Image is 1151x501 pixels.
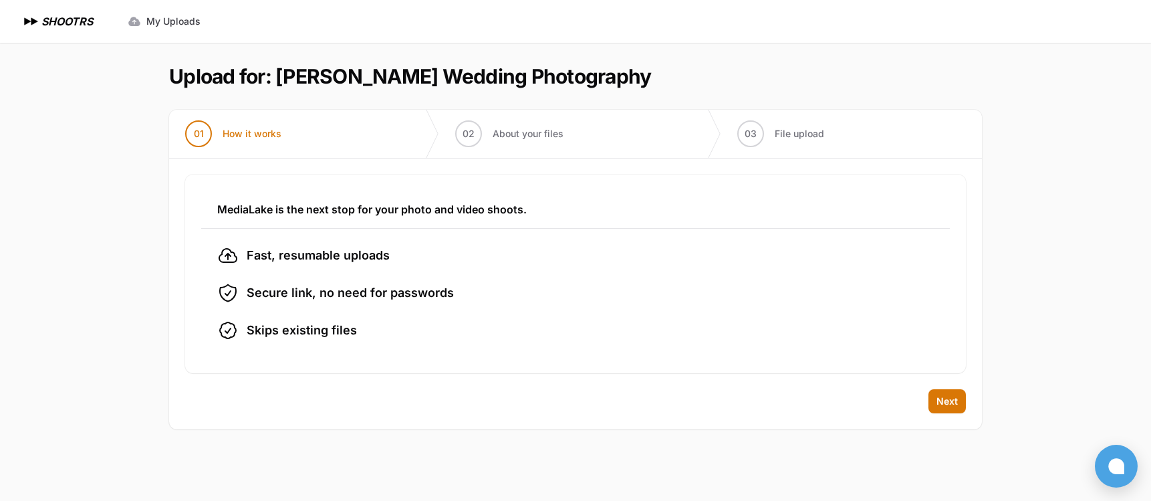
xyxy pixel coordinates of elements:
h1: Upload for: [PERSON_NAME] Wedding Photography [169,64,651,88]
h3: MediaLake is the next stop for your photo and video shoots. [217,201,934,217]
button: 03 File upload [721,110,840,158]
button: Open chat window [1095,445,1138,488]
span: How it works [223,127,281,140]
span: Skips existing files [247,321,357,340]
span: File upload [775,127,824,140]
a: My Uploads [120,9,209,33]
span: 01 [194,127,204,140]
span: My Uploads [146,15,201,28]
span: Next [936,395,958,408]
button: 01 How it works [169,110,297,158]
span: Fast, resumable uploads [247,246,390,265]
button: Next [928,389,966,413]
span: Secure link, no need for passwords [247,284,454,302]
a: SHOOTRS SHOOTRS [21,13,93,29]
span: About your files [493,127,563,140]
button: 02 About your files [439,110,580,158]
span: 03 [745,127,757,140]
span: 02 [463,127,475,140]
img: SHOOTRS [21,13,41,29]
h1: SHOOTRS [41,13,93,29]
